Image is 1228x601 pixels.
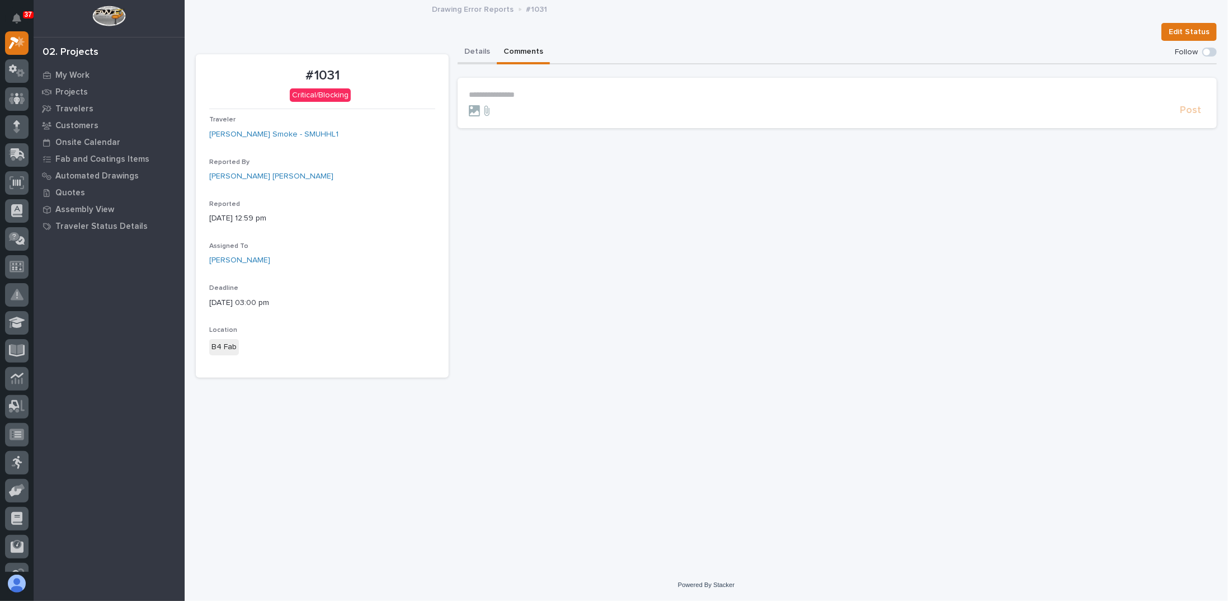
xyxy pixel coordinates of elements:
[34,218,185,234] a: Traveler Status Details
[209,129,338,140] a: [PERSON_NAME] Smoke - SMUHHL1
[209,327,237,334] span: Location
[209,201,240,208] span: Reported
[55,138,120,148] p: Onsite Calendar
[209,297,435,309] p: [DATE] 03:00 pm
[1180,104,1201,117] span: Post
[209,159,250,166] span: Reported By
[25,11,32,18] p: 37
[5,7,29,30] button: Notifications
[55,71,90,81] p: My Work
[1161,23,1217,41] button: Edit Status
[34,201,185,218] a: Assembly View
[209,68,435,84] p: #1031
[1169,25,1210,39] span: Edit Status
[209,213,435,224] p: [DATE] 12:59 pm
[34,117,185,134] a: Customers
[43,46,98,59] div: 02. Projects
[678,581,735,588] a: Powered By Stacker
[1175,48,1198,57] p: Follow
[34,151,185,167] a: Fab and Coatings Items
[497,41,550,64] button: Comments
[458,41,497,64] button: Details
[14,13,29,31] div: Notifications37
[92,6,125,26] img: Workspace Logo
[432,2,514,15] p: Drawing Error Reports
[209,255,270,266] a: [PERSON_NAME]
[1175,104,1206,117] button: Post
[34,184,185,201] a: Quotes
[34,67,185,83] a: My Work
[34,167,185,184] a: Automated Drawings
[209,339,239,355] div: B4 Fab
[34,100,185,117] a: Travelers
[55,171,139,181] p: Automated Drawings
[34,134,185,151] a: Onsite Calendar
[55,188,85,198] p: Quotes
[55,121,98,131] p: Customers
[209,243,248,250] span: Assigned To
[5,572,29,595] button: users-avatar
[209,116,236,123] span: Traveler
[55,104,93,114] p: Travelers
[34,83,185,100] a: Projects
[290,88,351,102] div: Critical/Blocking
[55,222,148,232] p: Traveler Status Details
[209,171,333,182] a: [PERSON_NAME] [PERSON_NAME]
[209,285,238,292] span: Deadline
[55,154,149,165] p: Fab and Coatings Items
[526,2,548,15] p: #1031
[55,205,114,215] p: Assembly View
[55,87,88,97] p: Projects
